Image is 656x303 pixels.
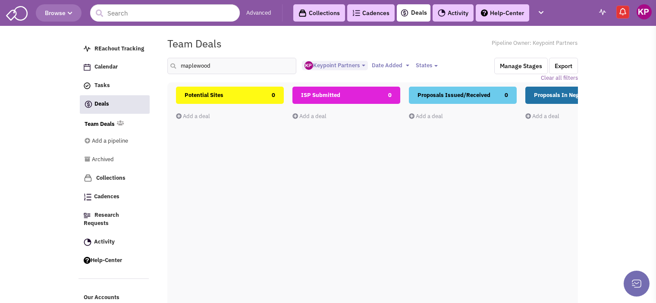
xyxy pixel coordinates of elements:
[84,212,119,227] span: Research Requests
[94,82,110,89] span: Tasks
[94,63,118,71] span: Calendar
[167,38,222,49] h1: Team Deals
[79,189,149,205] a: Cadences
[293,4,345,22] a: Collections
[637,4,652,19] img: Keypoint Partners
[347,4,395,22] a: Cadences
[84,213,91,218] img: Research.png
[481,9,488,16] img: help.png
[79,78,149,94] a: Tasks
[36,4,82,22] button: Browse
[298,9,307,17] img: icon-collection-lavender-black.svg
[400,8,409,18] img: icon-deals.svg
[409,112,443,120] a: Add a deal
[85,120,115,128] a: Team Deals
[352,10,360,16] img: Cadences_logo.png
[492,39,578,47] span: Pipeline Owner: Keypoint Partners
[476,4,529,22] a: Help-Center
[302,61,368,71] button: Keypoint Partners
[96,174,126,181] span: Collections
[176,112,210,120] a: Add a deal
[6,4,28,21] img: SmartAdmin
[90,4,240,22] input: Search
[494,58,548,74] button: Manage Stages
[292,112,326,120] a: Add a deal
[84,257,91,264] img: help.png
[84,294,119,301] span: Our Accounts
[272,87,275,104] span: 0
[301,91,340,99] span: ISP Submitted
[413,61,440,70] button: States
[84,174,92,182] img: icon-collection-lavender.png
[541,74,578,82] a: Clear all filters
[388,87,392,104] span: 0
[80,95,150,114] a: Deals
[94,238,115,245] span: Activity
[304,61,313,70] img: ny_GipEnDU-kinWYCc5EwQ.png
[372,62,402,69] span: Date Added
[549,58,578,74] button: Export
[84,99,93,109] img: icon-deals.svg
[79,59,149,75] a: Calendar
[438,9,446,17] img: Activity.png
[433,4,474,22] a: Activity
[525,112,559,120] a: Add a deal
[84,238,91,246] img: Activity.png
[246,9,271,17] a: Advanced
[534,91,602,99] span: Proposals In Negotiations
[505,87,508,104] span: 0
[84,194,91,200] img: Cadences_logo.png
[94,193,119,200] span: Cadences
[85,133,137,150] a: Add a pipeline
[79,41,149,57] a: REachout Tracking
[79,207,149,232] a: Research Requests
[417,91,490,99] span: Proposals Issued/Received
[79,253,149,269] a: Help-Center
[185,91,223,99] span: Potential Sites
[85,152,137,168] a: Archived
[79,170,149,187] a: Collections
[45,9,72,17] span: Browse
[79,234,149,250] a: Activity
[416,62,432,69] span: States
[400,8,427,18] a: Deals
[84,82,91,89] img: icon-tasks.png
[84,64,91,71] img: Calendar.png
[369,61,412,70] button: Date Added
[94,45,144,52] span: REachout Tracking
[304,62,360,69] span: Keypoint Partners
[167,58,297,74] input: Search deals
